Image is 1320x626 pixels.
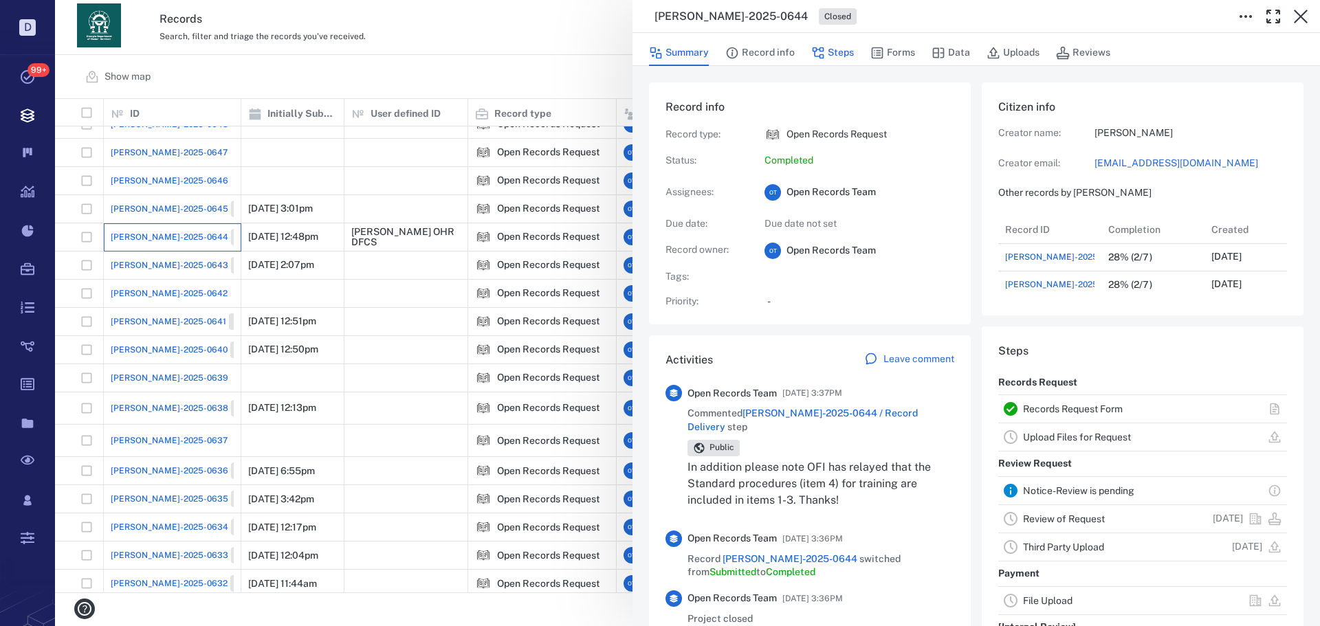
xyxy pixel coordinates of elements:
[1005,249,1163,265] a: [PERSON_NAME]-2025-0644
[19,19,36,36] p: D
[998,451,1072,476] p: Review Request
[1023,403,1123,414] a: Records Request Form
[1094,126,1287,140] p: [PERSON_NAME]
[1259,3,1287,30] button: Toggle Fullscreen
[764,154,954,168] p: Completed
[764,217,954,231] p: Due date not set
[786,128,887,142] p: Open Records Request
[1211,210,1248,249] div: Created
[1108,210,1160,249] div: Completion
[786,186,876,199] span: Open Records Team
[782,590,843,607] span: [DATE] 3:36PM
[1023,595,1072,606] a: File Upload
[766,566,815,577] span: Completed
[1023,541,1104,552] a: Third Party Upload
[864,352,954,368] a: Leave comment
[687,459,954,508] p: In addition please note OFI has relayed that the Standard procedures (item 4) for training are in...
[786,244,876,258] span: Open Records Team
[1232,3,1259,30] button: Toggle to Edit Boxes
[1056,40,1110,66] button: Reviews
[665,352,713,368] h6: Activities
[782,385,842,401] span: [DATE] 3:37PM
[725,40,795,66] button: Record info
[31,10,59,22] span: Help
[1023,485,1134,496] a: Notice-Review is pending
[982,82,1303,326] div: Citizen infoCreator name:[PERSON_NAME]Creator email:[EMAIL_ADDRESS][DOMAIN_NAME]Other records by ...
[764,184,781,201] div: O T
[1094,157,1287,170] a: [EMAIL_ADDRESS][DOMAIN_NAME]
[1211,278,1242,291] p: [DATE]
[687,387,777,401] span: Open Records Team
[987,40,1039,66] button: Uploads
[665,243,748,257] p: Record owner :
[1005,276,1161,293] a: [PERSON_NAME]-2025-0619
[707,442,737,454] span: Public
[1232,540,1262,554] p: [DATE]
[998,157,1094,170] p: Creator email:
[1005,210,1050,249] div: Record ID
[764,243,781,259] div: O T
[1211,250,1242,264] p: [DATE]
[998,186,1287,200] p: Other records by [PERSON_NAME]
[1005,278,1121,291] span: [PERSON_NAME]-2025-0619
[1213,512,1243,526] p: [DATE]
[998,99,1287,115] h6: Citizen info
[870,40,915,66] button: Forms
[764,126,781,143] div: Open Records Request
[998,561,1039,586] p: Payment
[665,295,748,309] p: Priority :
[649,40,709,66] button: Summary
[687,532,777,546] span: Open Records Team
[1023,432,1131,443] a: Upload Files for Request
[998,370,1077,395] p: Records Request
[998,343,1287,359] h6: Steps
[1005,251,1123,263] span: [PERSON_NAME]-2025-0644
[665,128,748,142] p: Record type :
[1101,216,1204,243] div: Completion
[822,11,854,23] span: Closed
[1023,513,1105,524] a: Review of Request
[665,99,954,115] h6: Record info
[665,217,748,231] p: Due date :
[687,407,918,432] a: [PERSON_NAME]-2025-0644 / Record Delivery
[723,553,857,564] a: [PERSON_NAME]-2025-0644
[811,40,854,66] button: Steps
[665,270,748,284] p: Tags :
[687,407,954,434] span: Commented step
[27,63,49,77] span: 99+
[1204,216,1308,243] div: Created
[883,353,954,366] p: Leave comment
[1287,3,1314,30] button: Close
[932,40,970,66] button: Data
[782,530,843,547] span: [DATE] 3:36PM
[767,295,954,309] p: -
[1108,280,1152,290] div: 28% (2/7)
[1108,252,1152,262] div: 28% (2/7)
[654,8,808,25] h3: [PERSON_NAME]-2025-0644
[687,612,753,626] span: Project closed
[665,186,748,199] p: Assignees :
[709,566,756,577] span: Submitted
[687,552,954,579] span: Record switched from to
[998,126,1094,140] p: Creator name:
[998,216,1101,243] div: Record ID
[764,126,781,143] img: icon Open Records Request
[665,154,748,168] p: Status :
[687,592,777,605] span: Open Records Team
[649,82,971,335] div: Record infoRecord type:icon Open Records RequestOpen Records RequestStatus:CompletedAssignees:OTO...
